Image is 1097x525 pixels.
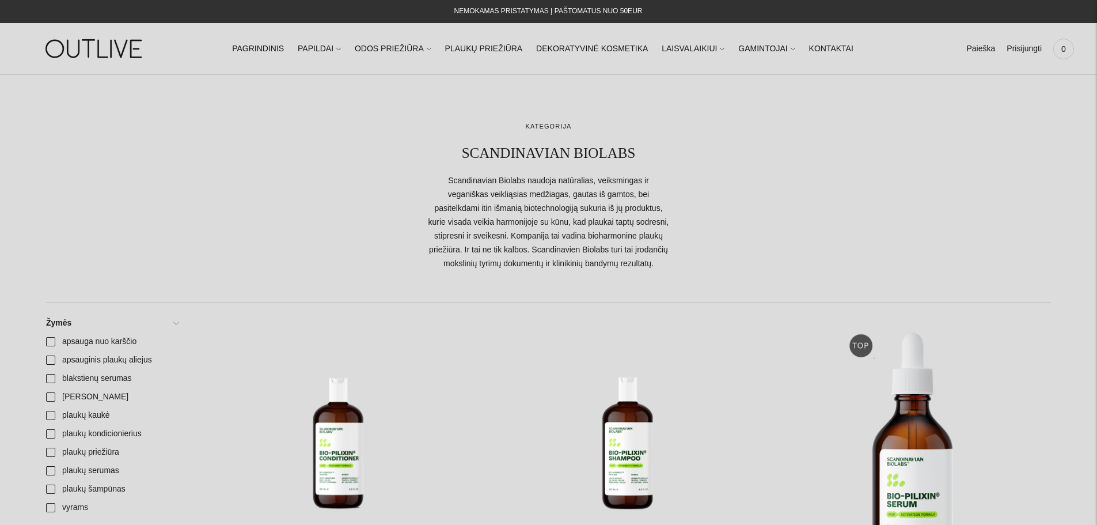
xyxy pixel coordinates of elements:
[809,36,853,62] a: KONTAKTAI
[298,36,341,62] a: PAPILDAI
[454,5,643,18] div: NEMOKAMAS PRISTATYMAS Į PAŠTOMATUS NUO 50EUR
[39,388,185,406] a: [PERSON_NAME]
[39,425,185,443] a: plaukų kondicionierius
[39,406,185,425] a: plaukų kaukė
[662,36,724,62] a: LAISVALAIKIUI
[355,36,431,62] a: ODOS PRIEŽIŪRA
[232,36,284,62] a: PAGRINDINIS
[39,351,185,369] a: apsauginis plaukų aliejus
[39,443,185,462] a: plaukų priežiūra
[1053,36,1074,62] a: 0
[1056,41,1072,57] span: 0
[39,498,185,517] a: vyrams
[39,333,185,351] a: apsauga nuo karščio
[39,314,185,333] a: Žymės
[1007,36,1042,62] a: Prisijungti
[39,462,185,480] a: plaukų serumas
[39,369,185,388] a: blakstienų serumas
[966,36,995,62] a: Paieška
[23,29,167,69] img: OUTLIVE
[445,36,523,62] a: PLAUKŲ PRIEŽIŪRA
[39,480,185,498] a: plaukų šampūnas
[738,36,795,62] a: GAMINTOJAI
[536,36,648,62] a: DEKORATYVINĖ KOSMETIKA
